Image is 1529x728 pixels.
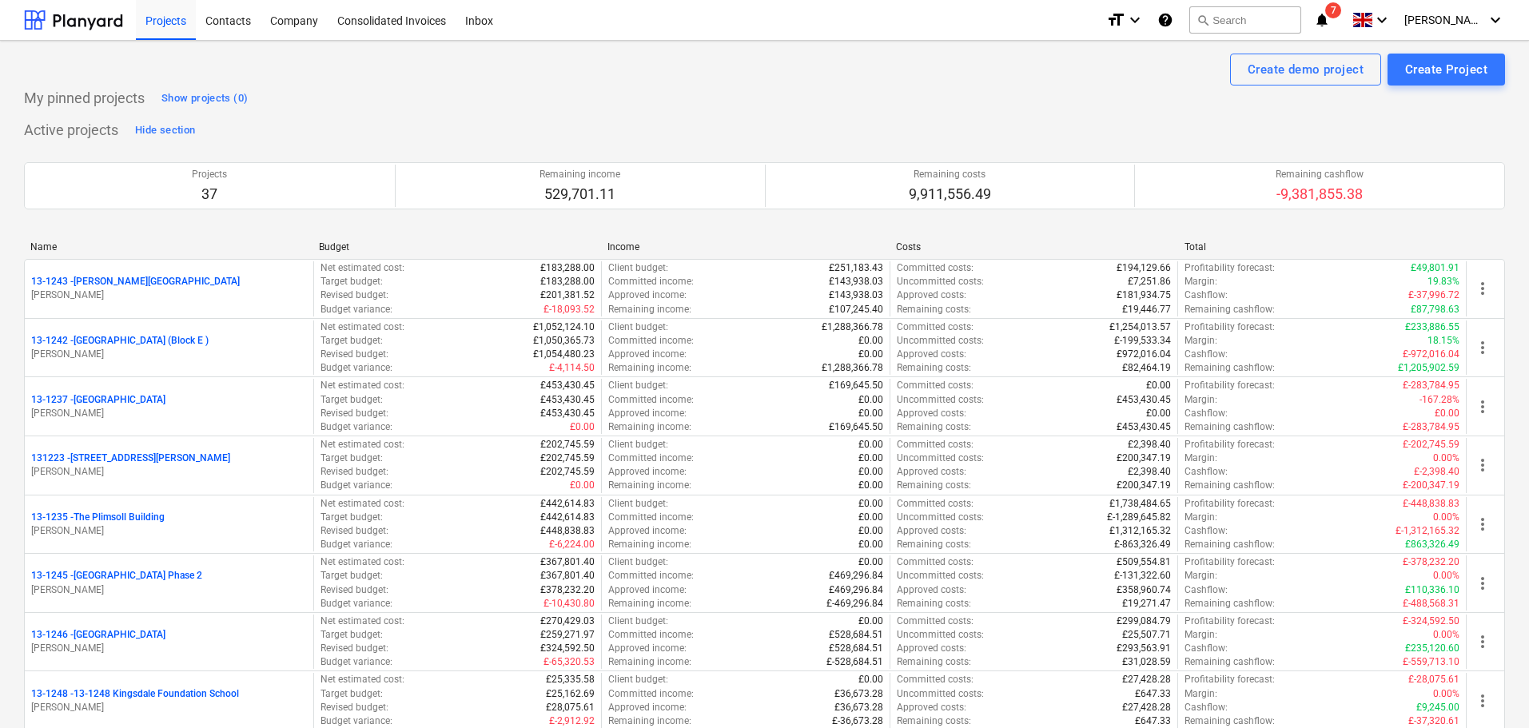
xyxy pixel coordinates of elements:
[1185,597,1275,611] p: Remaining cashflow :
[321,275,383,288] p: Target budget :
[829,275,883,288] p: £143,938.03
[540,407,595,420] p: £453,430.45
[897,361,971,375] p: Remaining costs :
[1109,320,1171,334] p: £1,254,013.57
[826,597,883,611] p: £-469,296.84
[1125,10,1145,30] i: keyboard_arrow_down
[1185,452,1217,465] p: Margin :
[897,452,984,465] p: Uncommitted costs :
[321,673,404,686] p: Net estimated cost :
[1473,632,1492,651] span: more_vert
[321,320,404,334] p: Net estimated cost :
[897,465,966,479] p: Approved costs :
[858,452,883,465] p: £0.00
[829,288,883,302] p: £143,938.03
[321,452,383,465] p: Target budget :
[822,361,883,375] p: £1,288,366.78
[1185,275,1217,288] p: Margin :
[858,555,883,569] p: £0.00
[1414,465,1459,479] p: £-2,398.40
[570,479,595,492] p: £0.00
[1433,569,1459,583] p: 0.00%
[540,379,595,392] p: £453,430.45
[1433,511,1459,524] p: 0.00%
[608,288,687,302] p: Approved income :
[858,615,883,628] p: £0.00
[896,241,1172,253] div: Costs
[546,673,595,686] p: £25,335.58
[321,628,383,642] p: Target budget :
[1117,452,1171,465] p: £200,347.19
[31,642,307,655] p: [PERSON_NAME]
[608,420,691,434] p: Remaining income :
[321,538,392,551] p: Budget variance :
[1185,334,1217,348] p: Margin :
[608,334,694,348] p: Committed income :
[822,320,883,334] p: £1,288,366.78
[1114,538,1171,551] p: £-863,326.49
[826,655,883,669] p: £-528,684.51
[31,348,307,361] p: [PERSON_NAME]
[31,687,239,701] p: 13-1248 - 13-1248 Kingsdale Foundation School
[1128,465,1171,479] p: £2,398.40
[1185,538,1275,551] p: Remaining cashflow :
[607,241,883,253] div: Income
[131,117,199,143] button: Hide section
[31,569,202,583] p: 13-1245 - [GEOGRAPHIC_DATA] Phase 2
[540,438,595,452] p: £202,745.59
[1405,538,1459,551] p: £863,326.49
[540,524,595,538] p: £448,838.83
[1403,348,1459,361] p: £-972,016.04
[1122,628,1171,642] p: £25,507.71
[1117,348,1171,361] p: £972,016.04
[608,615,668,628] p: Client budget :
[829,642,883,655] p: £528,684.51
[1185,393,1217,407] p: Margin :
[549,538,595,551] p: £-6,224.00
[1405,59,1487,80] div: Create Project
[1157,10,1173,30] i: Knowledge base
[321,479,392,492] p: Budget variance :
[1197,14,1209,26] span: search
[31,524,307,538] p: [PERSON_NAME]
[1403,379,1459,392] p: £-283,784.95
[1276,185,1364,204] p: -9,381,855.38
[321,334,383,348] p: Target budget :
[1185,288,1228,302] p: Cashflow :
[858,465,883,479] p: £0.00
[608,555,668,569] p: Client budget :
[1248,59,1364,80] div: Create demo project
[829,303,883,316] p: £107,245.40
[540,168,620,181] p: Remaining income
[1185,583,1228,597] p: Cashflow :
[1411,261,1459,275] p: £49,801.91
[608,642,687,655] p: Approved income :
[1325,2,1341,18] span: 7
[1403,615,1459,628] p: £-324,592.50
[897,524,966,538] p: Approved costs :
[31,569,307,596] div: 13-1245 -[GEOGRAPHIC_DATA] Phase 2[PERSON_NAME]
[608,438,668,452] p: Client budget :
[1146,379,1171,392] p: £0.00
[31,628,165,642] p: 13-1246 - [GEOGRAPHIC_DATA]
[897,615,974,628] p: Committed costs :
[897,379,974,392] p: Committed costs :
[897,642,966,655] p: Approved costs :
[858,497,883,511] p: £0.00
[1117,420,1171,434] p: £453,430.45
[540,642,595,655] p: £324,592.50
[897,334,984,348] p: Uncommitted costs :
[1185,497,1275,511] p: Profitability forecast :
[1388,54,1505,86] button: Create Project
[1372,10,1392,30] i: keyboard_arrow_down
[1185,379,1275,392] p: Profitability forecast :
[321,379,404,392] p: Net estimated cost :
[608,524,687,538] p: Approved income :
[1185,569,1217,583] p: Margin :
[321,524,388,538] p: Revised budget :
[321,261,404,275] p: Net estimated cost :
[321,465,388,479] p: Revised budget :
[897,628,984,642] p: Uncommitted costs :
[608,655,691,669] p: Remaining income :
[24,121,118,140] p: Active projects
